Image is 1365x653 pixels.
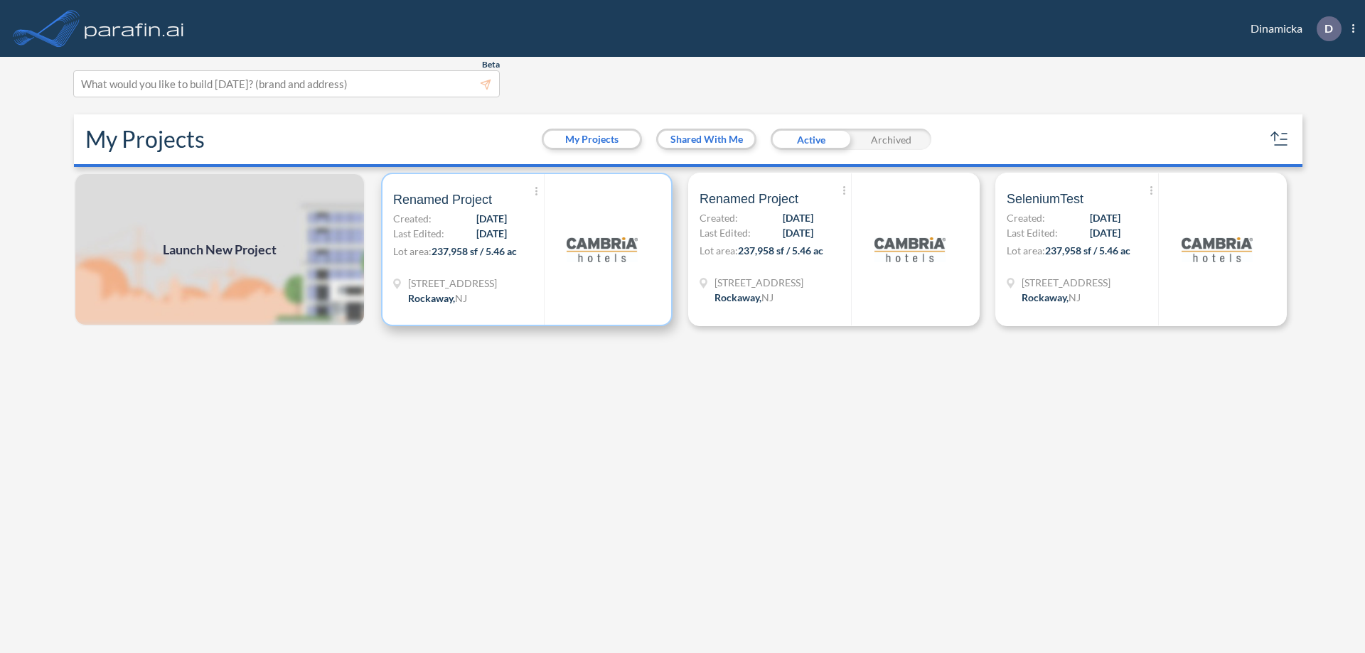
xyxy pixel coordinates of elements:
[408,276,497,291] span: 321 Mt Hope Ave
[163,240,277,259] span: Launch New Project
[1090,210,1120,225] span: [DATE]
[476,226,507,241] span: [DATE]
[658,131,754,148] button: Shared With Me
[74,173,365,326] img: add
[738,244,823,257] span: 237,958 sf / 5.46 ac
[700,244,738,257] span: Lot area:
[761,291,773,303] span: NJ
[408,291,467,306] div: Rockaway, NJ
[82,14,187,43] img: logo
[1007,210,1045,225] span: Created:
[567,214,638,285] img: logo
[85,126,205,153] h2: My Projects
[408,292,455,304] span: Rockaway ,
[1069,291,1081,303] span: NJ
[714,290,773,305] div: Rockaway, NJ
[1324,22,1333,35] p: D
[1022,291,1069,303] span: Rockaway ,
[393,245,432,257] span: Lot area:
[476,211,507,226] span: [DATE]
[1229,16,1354,41] div: Dinamicka
[714,275,803,290] span: 321 Mt Hope Ave
[393,226,444,241] span: Last Edited:
[700,210,738,225] span: Created:
[432,245,517,257] span: 237,958 sf / 5.46 ac
[771,129,851,150] div: Active
[393,191,492,208] span: Renamed Project
[1022,275,1110,290] span: 321 Mt Hope Ave
[1268,128,1291,151] button: sort
[393,211,432,226] span: Created:
[700,190,798,207] span: Renamed Project
[1045,244,1130,257] span: 237,958 sf / 5.46 ac
[1090,225,1120,240] span: [DATE]
[74,173,365,326] a: Launch New Project
[874,214,946,285] img: logo
[714,291,761,303] span: Rockaway ,
[544,131,640,148] button: My Projects
[783,210,813,225] span: [DATE]
[1007,225,1058,240] span: Last Edited:
[1007,244,1045,257] span: Lot area:
[482,59,500,70] span: Beta
[455,292,467,304] span: NJ
[851,129,931,150] div: Archived
[700,225,751,240] span: Last Edited:
[783,225,813,240] span: [DATE]
[1007,190,1083,207] span: SeleniumTest
[1022,290,1081,305] div: Rockaway, NJ
[1182,214,1253,285] img: logo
